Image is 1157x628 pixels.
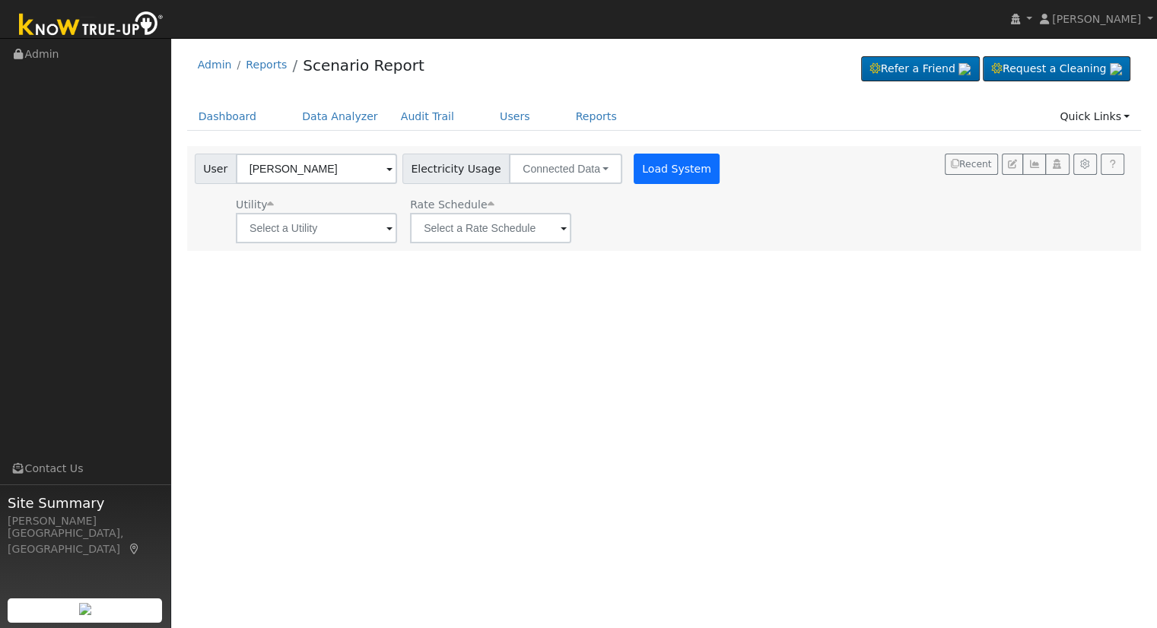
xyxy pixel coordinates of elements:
a: Admin [198,59,232,71]
a: Audit Trail [389,103,466,131]
button: Settings [1073,154,1097,175]
a: Refer a Friend [861,56,980,82]
div: Utility [236,197,397,213]
div: [GEOGRAPHIC_DATA], [GEOGRAPHIC_DATA] [8,525,163,557]
span: Electricity Usage [402,154,510,184]
img: Know True-Up [11,8,171,43]
a: Reports [564,103,628,131]
button: Load System [634,154,720,184]
button: Connected Data [509,154,622,184]
a: Reports [246,59,287,71]
button: Multi-Series Graph [1022,154,1046,175]
a: Dashboard [187,103,269,131]
input: Select a Rate Schedule [410,213,571,243]
img: retrieve [958,63,971,75]
a: Quick Links [1048,103,1141,131]
a: Map [128,543,141,555]
input: Select a User [236,154,397,184]
span: Alias: None [410,198,494,211]
a: Users [488,103,542,131]
img: retrieve [1110,63,1122,75]
button: Recent [945,154,998,175]
a: Request a Cleaning [983,56,1130,82]
a: Help Link [1101,154,1124,175]
input: Select a Utility [236,213,397,243]
div: [PERSON_NAME] [8,513,163,529]
a: Data Analyzer [291,103,389,131]
button: Edit User [1002,154,1023,175]
img: retrieve [79,603,91,615]
span: User [195,154,237,184]
span: [PERSON_NAME] [1052,13,1141,25]
span: Site Summary [8,493,163,513]
a: Scenario Report [303,56,424,75]
button: Login As [1045,154,1069,175]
